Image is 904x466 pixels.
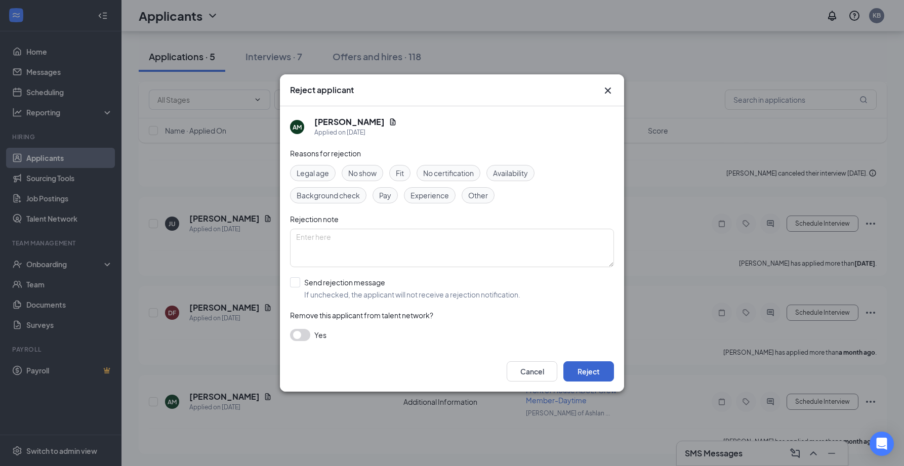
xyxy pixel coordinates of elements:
[297,167,329,179] span: Legal age
[290,311,433,320] span: Remove this applicant from talent network?
[563,361,614,382] button: Reject
[290,215,339,224] span: Rejection note
[290,84,354,96] h3: Reject applicant
[602,84,614,97] button: Close
[389,118,397,126] svg: Document
[314,128,397,138] div: Applied on [DATE]
[468,190,488,201] span: Other
[507,361,557,382] button: Cancel
[290,149,361,158] span: Reasons for rejection
[410,190,449,201] span: Experience
[297,190,360,201] span: Background check
[870,432,894,456] div: Open Intercom Messenger
[348,167,377,179] span: No show
[396,167,404,179] span: Fit
[493,167,528,179] span: Availability
[423,167,474,179] span: No certification
[602,84,614,97] svg: Cross
[314,329,326,341] span: Yes
[314,116,385,128] h5: [PERSON_NAME]
[379,190,391,201] span: Pay
[293,123,302,132] div: AM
